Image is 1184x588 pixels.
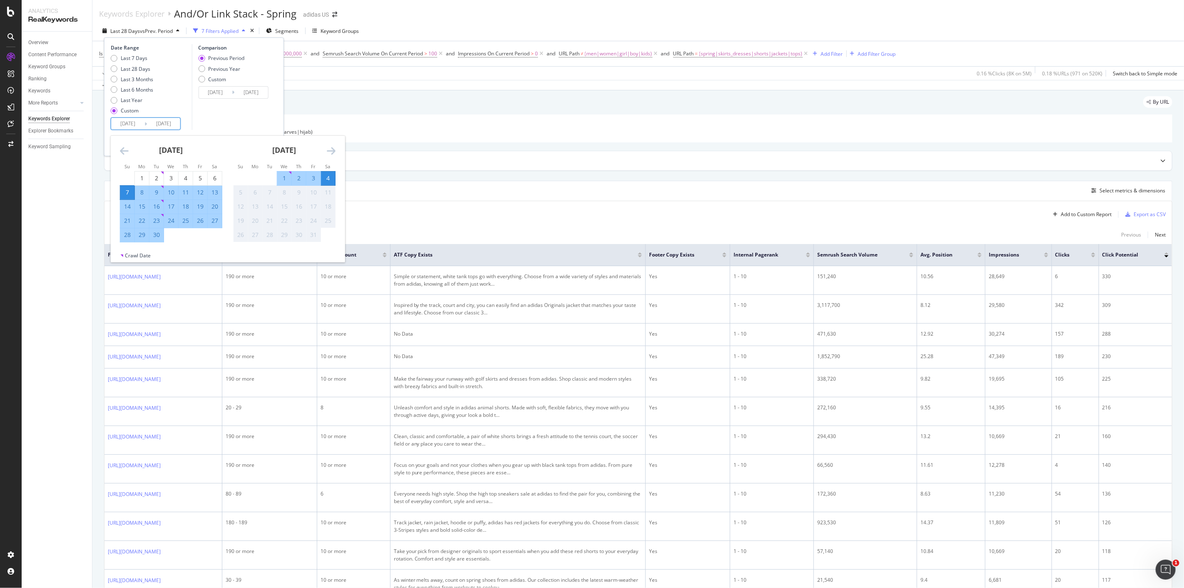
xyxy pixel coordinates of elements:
[311,50,319,57] button: and
[279,48,302,60] span: 2,000,000
[208,65,240,72] div: Previous Year
[120,202,134,211] div: 14
[1122,208,1166,221] button: Export as CSV
[233,228,248,242] td: Not available. Sunday, October 26, 2025
[535,48,538,60] span: 0
[111,107,153,114] div: Custom
[1055,301,1095,309] div: 342
[649,251,710,259] span: Footer Copy Exists
[817,251,897,259] span: Semrush Search Volume
[135,202,149,211] div: 15
[234,231,248,239] div: 26
[108,273,161,281] a: [URL][DOMAIN_NAME]
[120,217,134,225] div: 21
[248,185,262,199] td: Not available. Monday, October 6, 2025
[111,44,190,51] div: Date Range
[149,185,164,199] td: Selected. Tuesday, September 9, 2025
[661,50,670,57] div: and
[111,76,153,83] div: Last 3 Months
[306,231,321,239] div: 31
[234,217,248,225] div: 19
[121,65,150,72] div: Last 28 Days
[111,128,1166,135] div: (accessories|bags|hats|socks|water_bottles|belts|watches|eyewear|scarves|hijab)
[306,214,321,228] td: Not available. Friday, October 24, 2025
[234,87,268,98] input: End Date
[28,38,48,47] div: Overview
[291,228,306,242] td: Not available. Thursday, October 30, 2025
[108,251,202,259] span: Full URL
[193,199,207,214] td: Selected. Friday, September 19, 2025
[190,24,249,37] button: 7 Filters Applied
[277,217,291,225] div: 22
[28,142,86,151] a: Keyword Sampling
[121,55,147,62] div: Last 7 Days
[99,24,183,37] button: Last 28 DaysvsPrev. Period
[291,214,306,228] td: Not available. Thursday, October 23, 2025
[321,217,335,225] div: 25
[140,27,173,35] span: vs Prev. Period
[108,490,161,498] a: [URL][DOMAIN_NAME]
[208,217,222,225] div: 27
[292,188,306,197] div: 9
[28,75,86,83] a: Ranking
[306,228,321,242] td: Not available. Friday, October 31, 2025
[649,330,727,338] div: Yes
[120,228,134,242] td: Selected. Sunday, September 28, 2025
[321,273,386,280] div: 10 or more
[1055,251,1079,259] span: Clicks
[120,214,134,228] td: Selected. Sunday, September 21, 2025
[446,50,455,57] div: and
[649,301,727,309] div: Yes
[989,273,1048,280] div: 28,649
[164,199,178,214] td: Selected. Wednesday, September 17, 2025
[193,214,207,228] td: Selected. Friday, September 26, 2025
[207,185,222,199] td: Selected. Saturday, September 13, 2025
[28,15,85,25] div: RealKeywords
[1050,208,1112,221] button: Add to Custom Report
[99,50,127,57] span: Is Indexable
[179,217,193,225] div: 25
[321,27,359,35] div: Keyword Groups
[28,50,86,59] a: Content Performance
[164,185,178,199] td: Selected. Wednesday, September 10, 2025
[108,519,161,527] a: [URL][DOMAIN_NAME]
[135,231,149,239] div: 29
[323,50,423,57] span: Semrush Search Volume On Current Period
[198,65,244,72] div: Previous Year
[267,163,272,169] small: Tu
[199,87,232,98] input: Start Date
[734,273,810,280] div: 1 - 10
[226,273,313,280] div: 190 or more
[178,199,193,214] td: Selected. Thursday, September 18, 2025
[263,24,302,37] button: Segments
[149,231,164,239] div: 30
[847,49,896,59] button: Add Filter Group
[989,301,1048,309] div: 29,580
[208,76,226,83] div: Custom
[277,185,291,199] td: Not available. Wednesday, October 8, 2025
[1042,70,1102,77] div: 0.18 % URLs ( 971 on 520K )
[164,171,178,185] td: Choose Wednesday, September 3, 2025 as your check-in date. It’s available.
[1153,100,1169,105] span: By URL
[306,171,321,185] td: Selected. Friday, October 3, 2025
[233,199,248,214] td: Not available. Sunday, October 12, 2025
[810,49,843,59] button: Add Filter
[321,214,335,228] td: Not available. Saturday, October 25, 2025
[108,353,161,361] a: [URL][DOMAIN_NAME]
[292,217,306,225] div: 23
[292,231,306,239] div: 30
[989,251,1031,259] span: Impressions
[920,273,982,280] div: 10.56
[920,330,982,338] div: 12.92
[208,174,222,182] div: 6
[120,146,129,156] div: Move backward to switch to the previous month.
[164,217,178,225] div: 24
[977,70,1032,77] div: 0.16 % Clicks ( 8K on 5M )
[108,461,161,470] a: [URL][DOMAIN_NAME]
[108,433,161,441] a: [URL][DOMAIN_NAME]
[111,86,153,93] div: Last 6 Months
[291,171,306,185] td: Selected. Thursday, October 2, 2025
[178,185,193,199] td: Selected. Thursday, September 11, 2025
[234,188,248,197] div: 5
[858,50,896,57] div: Add Filter Group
